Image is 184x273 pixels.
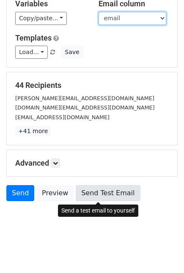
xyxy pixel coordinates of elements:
h5: 44 Recipients [15,81,169,90]
a: Load... [15,46,48,59]
h5: Advanced [15,158,169,168]
a: Preview [36,185,74,201]
small: [EMAIL_ADDRESS][DOMAIN_NAME] [15,114,110,120]
a: Send Test Email [76,185,140,201]
small: [PERSON_NAME][EMAIL_ADDRESS][DOMAIN_NAME] [15,95,154,101]
button: Save [61,46,83,59]
a: +41 more [15,126,51,136]
a: Send [6,185,34,201]
small: [DOMAIN_NAME][EMAIL_ADDRESS][DOMAIN_NAME] [15,104,154,111]
iframe: Chat Widget [142,232,184,273]
div: Send a test email to yourself [58,205,138,217]
a: Templates [15,33,52,42]
a: Copy/paste... [15,12,67,25]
